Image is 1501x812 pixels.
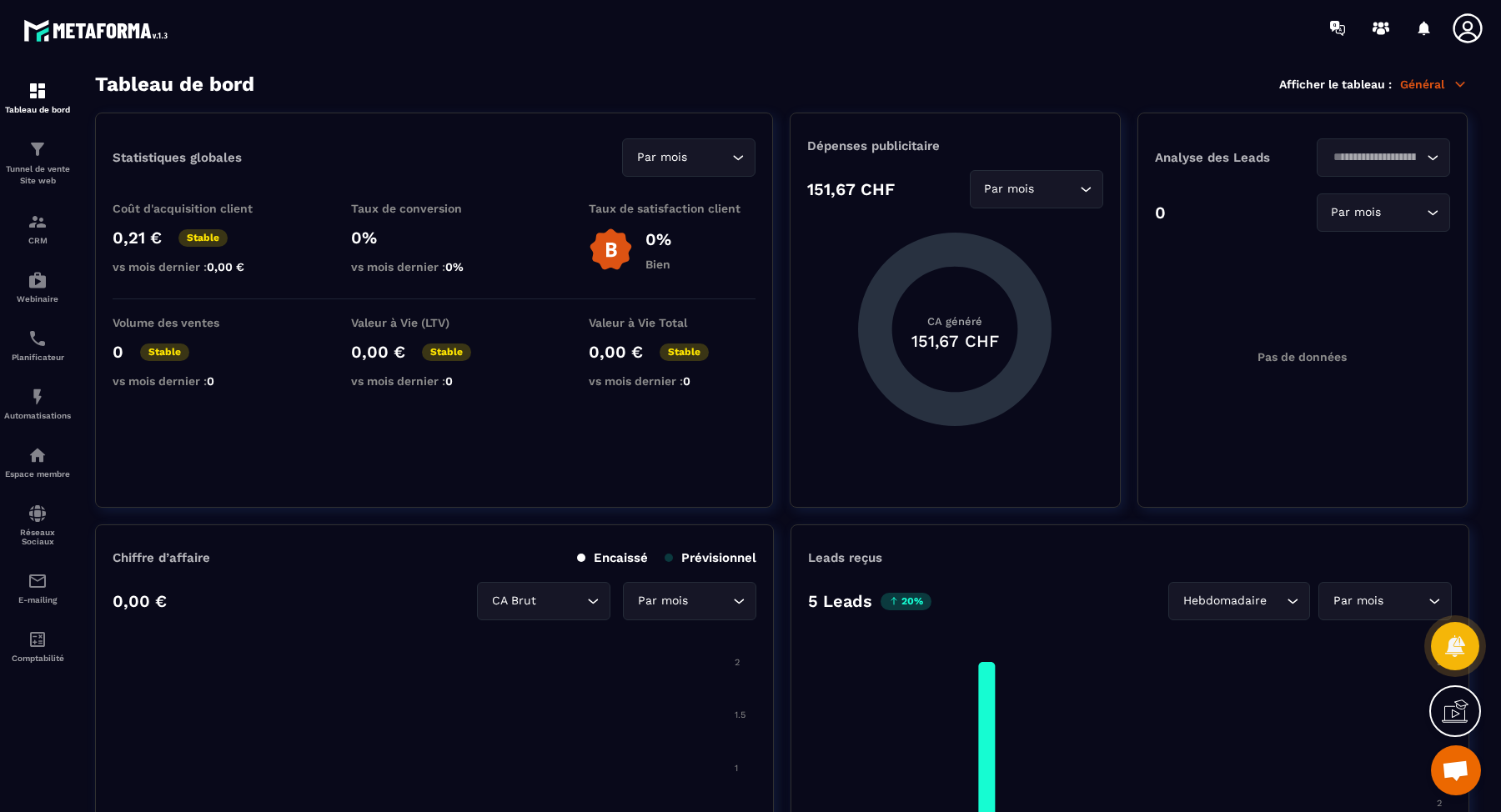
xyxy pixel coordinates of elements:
p: Espace membre [4,469,71,479]
p: Statistiques globales [113,150,242,165]
p: Taux de conversion [351,202,518,215]
span: Par mois [981,180,1038,198]
p: Taux de satisfaction client [589,202,756,215]
p: Analyse des Leads [1155,150,1303,165]
img: formation [28,81,48,101]
p: Coût d'acquisition client [113,202,279,215]
p: Bien [645,258,671,271]
img: formation [28,212,48,232]
p: Pas de données [1258,350,1347,363]
a: formationformationCRM [4,199,71,258]
input: Search for option [1038,180,1076,198]
span: 0 [445,374,453,388]
div: Search for option [622,138,756,177]
input: Search for option [1328,148,1423,167]
p: 20% [881,593,931,610]
tspan: 1 [735,763,738,774]
span: Par mois [634,592,691,610]
span: Hebdomadaire [1179,592,1270,610]
p: CRM [4,236,71,245]
a: schedulerschedulerPlanificateur [4,316,71,374]
p: 0% [645,229,671,249]
p: E-mailing [4,595,71,604]
p: 0 [1155,203,1166,223]
p: Webinaire [4,294,71,303]
input: Search for option [690,148,728,167]
p: Stable [178,229,228,247]
p: vs mois dernier : [351,374,518,388]
tspan: 2 [1437,798,1442,809]
p: Volume des ventes [113,316,279,329]
img: logo [23,15,173,46]
img: b-badge-o.b3b20ee6.svg [589,228,633,272]
div: Search for option [1168,582,1310,620]
p: Tableau de bord [4,105,71,114]
p: 0 [113,342,123,362]
a: automationsautomationsWebinaire [4,258,71,316]
a: automationsautomationsAutomatisations [4,374,71,433]
img: formation [28,139,48,159]
p: Valeur à Vie (LTV) [351,316,518,329]
input: Search for option [540,592,583,610]
p: 0,00 € [351,342,405,362]
span: Par mois [633,148,690,167]
span: CA Brut [488,592,540,610]
p: Leads reçus [808,550,882,565]
span: Par mois [1329,592,1387,610]
tspan: 1.5 [735,709,745,720]
p: Stable [660,343,709,361]
p: Planificateur [4,353,71,362]
p: Valeur à Vie Total [589,316,756,329]
p: 5 Leads [808,591,872,611]
input: Search for option [1270,592,1283,610]
p: 0,21 € [113,228,162,248]
span: 0 [207,374,214,388]
img: automations [28,445,48,465]
p: vs mois dernier : [113,260,279,273]
input: Search for option [1385,203,1423,222]
p: Prévisionnel [665,550,756,565]
span: 0 [683,374,690,388]
img: automations [28,387,48,407]
div: Open chat [1431,745,1481,795]
p: Chiffre d’affaire [113,550,210,565]
p: vs mois dernier : [113,374,279,388]
p: Réseaux Sociaux [4,528,71,546]
a: formationformationTunnel de vente Site web [4,127,71,199]
span: Par mois [1328,203,1385,222]
p: 0,00 € [113,591,167,611]
tspan: 2 [735,657,740,668]
a: formationformationTableau de bord [4,68,71,127]
img: social-network [28,504,48,524]
p: 0,00 € [589,342,643,362]
span: 0,00 € [207,260,244,273]
div: Search for option [623,582,756,620]
span: 0% [445,260,464,273]
div: Search for option [1317,138,1450,177]
a: social-networksocial-networkRéseaux Sociaux [4,491,71,559]
img: accountant [28,629,48,649]
p: Dépenses publicitaire [807,138,1102,153]
input: Search for option [691,592,729,610]
tspan: 3 [1437,750,1442,761]
p: 151,67 CHF [807,179,895,199]
div: Search for option [970,170,1103,208]
div: Search for option [1317,193,1450,232]
input: Search for option [1387,592,1424,610]
p: 0% [351,228,518,248]
h3: Tableau de bord [95,73,254,96]
img: automations [28,270,48,290]
p: Comptabilité [4,654,71,663]
a: automationsautomationsEspace membre [4,433,71,491]
p: Stable [422,343,471,361]
p: Général [1400,77,1468,92]
img: scheduler [28,328,48,348]
p: Encaissé [577,550,648,565]
p: Stable [140,343,189,361]
div: Search for option [1318,582,1452,620]
p: Automatisations [4,411,71,420]
p: vs mois dernier : [351,260,518,273]
a: accountantaccountantComptabilité [4,617,71,675]
p: vs mois dernier : [589,374,756,388]
div: Search for option [477,582,610,620]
